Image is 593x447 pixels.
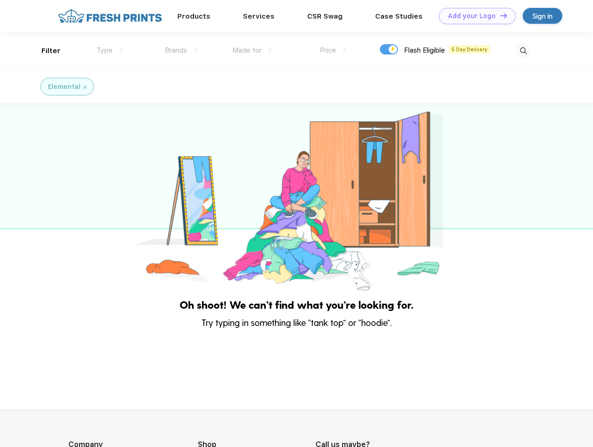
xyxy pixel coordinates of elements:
div: Add your Logo [448,12,496,20]
img: DT [500,13,507,18]
span: 5 Day Delivery [449,45,490,54]
img: fo%20logo%202.webp [55,8,165,24]
span: Price [320,46,336,54]
span: Brands [165,46,187,54]
img: filter_cancel.svg [83,86,87,89]
a: Products [177,12,210,20]
img: dropdown.png [194,47,197,53]
span: Flash Eligible [404,46,445,54]
img: dropdown.png [269,47,272,53]
a: Sign in [523,8,562,24]
a: CSR Swag [307,12,343,20]
span: Type [96,46,113,54]
div: Elemental [48,82,81,92]
div: Filter [41,46,61,56]
a: Services [243,12,275,20]
span: Made for [232,46,262,54]
div: Sign in [532,11,553,21]
img: dropdown.png [120,47,123,53]
img: dropdown.png [343,47,346,53]
img: desktop_search.svg [516,43,531,59]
